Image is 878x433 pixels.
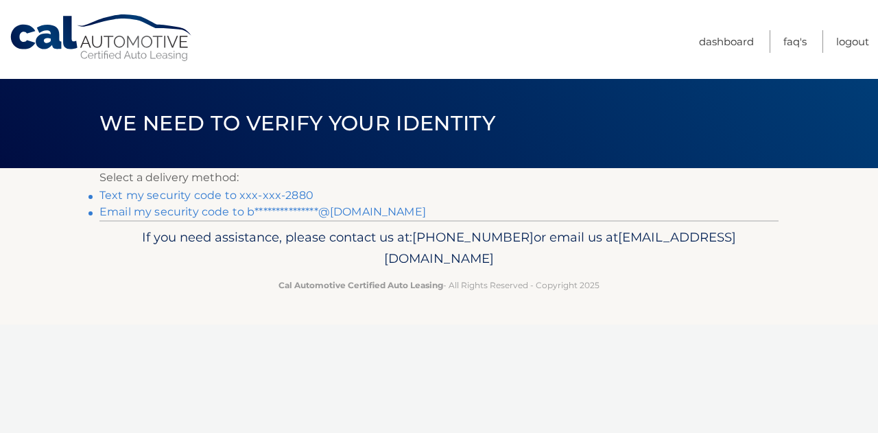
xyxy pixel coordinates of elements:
[108,226,770,270] p: If you need assistance, please contact us at: or email us at
[278,280,443,290] strong: Cal Automotive Certified Auto Leasing
[99,110,495,136] span: We need to verify your identity
[9,14,194,62] a: Cal Automotive
[412,229,534,245] span: [PHONE_NUMBER]
[699,30,754,53] a: Dashboard
[99,168,779,187] p: Select a delivery method:
[836,30,869,53] a: Logout
[99,189,313,202] a: Text my security code to xxx-xxx-2880
[783,30,807,53] a: FAQ's
[108,278,770,292] p: - All Rights Reserved - Copyright 2025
